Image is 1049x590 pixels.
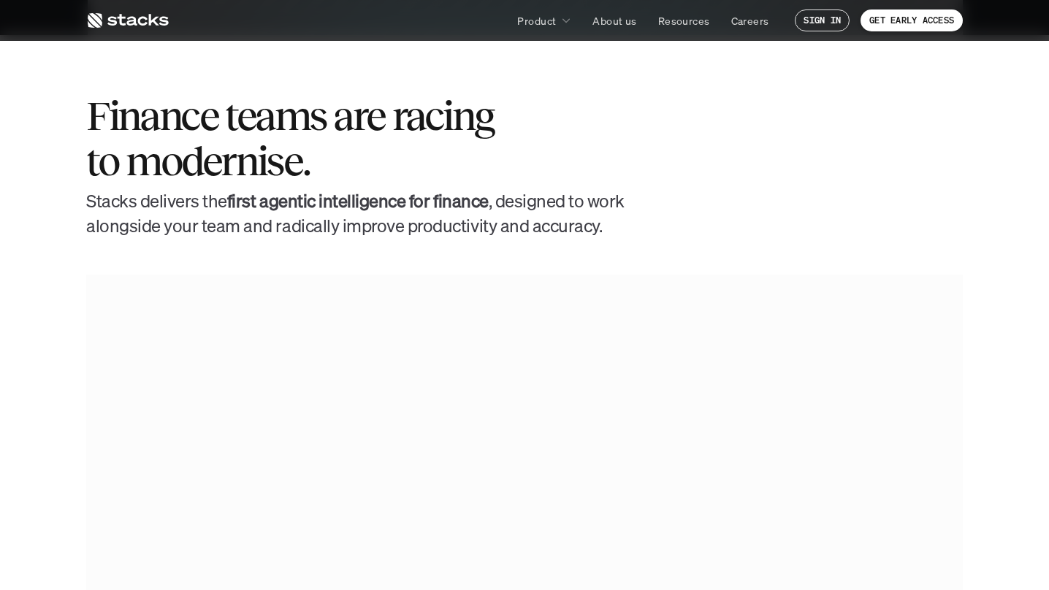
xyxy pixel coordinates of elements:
a: Careers [722,7,778,34]
h4: Stacks delivers the , designed to work alongside your team and radically improve productivity and... [86,189,627,238]
p: About us [592,13,636,28]
strong: first agentic intelligence for finance [227,189,489,212]
p: Careers [731,13,769,28]
a: GET EARLY ACCESS [861,9,963,31]
p: GET EARLY ACCESS [869,15,954,26]
p: Resources [658,13,710,28]
h2: Finance teams are racing to modernise. [86,93,495,183]
a: SIGN IN [795,9,850,31]
p: Product [517,13,556,28]
a: Resources [649,7,719,34]
p: SIGN IN [804,15,841,26]
a: About us [584,7,645,34]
